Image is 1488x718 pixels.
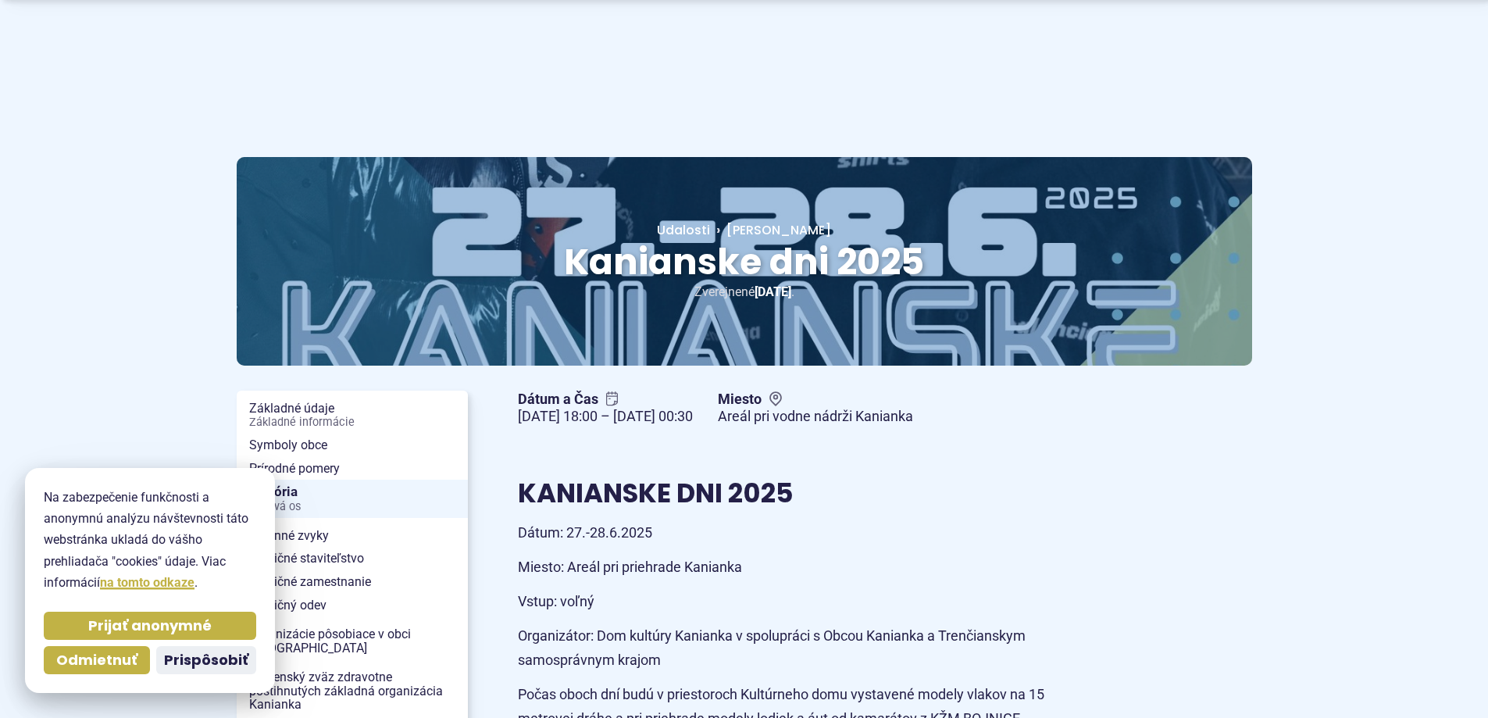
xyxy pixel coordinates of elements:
button: Prijať anonymné [44,612,256,640]
span: Prijať anonymné [88,617,212,635]
span: [DATE] [755,284,791,299]
span: Prírodné pomery [249,457,455,480]
span: Tradičný odev [249,594,455,617]
a: Základné údajeZákladné informácie [237,397,468,434]
span: Základné informácie [249,416,455,429]
span: Rodinné zvyky [249,524,455,548]
span: Dátum a Čas [518,391,693,409]
a: Tradičné staviteľstvo [237,547,468,570]
span: Tradičné zamestnanie [249,570,455,594]
a: Symboly obce [237,434,468,457]
p: Miesto: Areál pri priehrade Kanianka [518,555,1072,580]
span: Organizácie pôsobiace v obci [GEOGRAPHIC_DATA] [249,623,455,659]
button: Odmietnuť [44,646,150,674]
a: Tradičný odev [237,594,468,617]
a: Prírodné pomery [237,457,468,480]
button: Prispôsobiť [156,646,256,674]
figcaption: [DATE] 18:00 – [DATE] 00:30 [518,408,693,426]
a: Udalosti [657,221,710,239]
figcaption: Areál pri vodne nádrži Kanianka [718,408,913,426]
a: Slovenský zväz zdravotne postihnutých základná organizácia Kanianka [237,666,468,716]
span: Miesto [718,391,913,409]
p: Organizátor: Dom kultúry Kanianka v spolupráci s Obcou Kanianka a Trenčianskym samosprávnym krajom [518,624,1072,672]
a: na tomto odkaze [100,575,194,590]
p: Dátum: 27.-28.6.2025 [518,521,1072,545]
span: História [249,480,455,518]
span: Kanianske dni 2025 [564,237,924,287]
a: HistóriaČasová os [237,480,468,518]
p: Vstup: voľný [518,590,1072,614]
span: Časová os [249,501,455,513]
span: Základné údaje [249,397,455,434]
span: KANIANSKE DNI 2025 [518,474,794,512]
span: Odmietnuť [56,652,137,670]
a: Tradičné zamestnanie [237,570,468,594]
span: Symboly obce [249,434,455,457]
span: [PERSON_NAME] [726,221,831,239]
p: Na zabezpečenie funkčnosti a anonymnú analýzu návštevnosti táto webstránka ukladá do vášho prehli... [44,487,256,593]
p: Zverejnené . [287,281,1202,302]
span: Slovenský zväz zdravotne postihnutých základná organizácia Kanianka [249,666,455,716]
a: Organizácie pôsobiace v obci [GEOGRAPHIC_DATA] [237,623,468,659]
span: Tradičné staviteľstvo [249,547,455,570]
a: Rodinné zvyky [237,524,468,548]
span: Prispôsobiť [164,652,248,670]
a: [PERSON_NAME] [710,221,831,239]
